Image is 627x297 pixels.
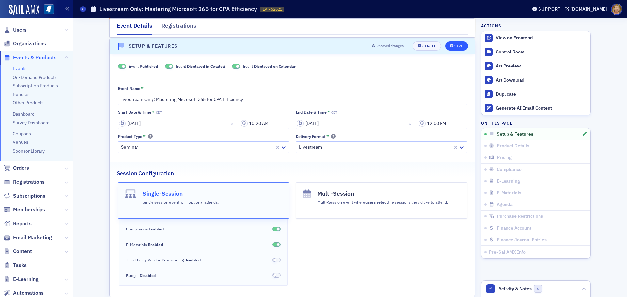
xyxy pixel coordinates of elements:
[296,118,415,129] input: MM/DD/YYYY
[263,7,282,12] span: EVT-62621
[497,178,520,184] span: E-Learning
[497,131,533,137] span: Setup & Features
[497,214,543,219] span: Purchase Restrictions
[407,118,415,129] button: Close
[13,100,44,106] a: Other Products
[326,134,329,140] abbr: This field is required
[497,237,547,243] span: Finance Journal Entries
[143,189,219,198] h4: Single-Session
[126,226,164,232] span: Compliance
[4,178,45,186] a: Registrations
[240,118,289,129] input: 00:00 AM
[254,64,296,69] span: Displayed on Calendar
[44,4,54,14] img: SailAMX
[13,178,45,186] span: Registrations
[497,190,521,196] span: E-Materials
[13,276,39,283] span: E-Learning
[13,234,52,241] span: Email Marketing
[481,23,501,29] h4: Actions
[99,5,257,13] h1: Livestream Only: Mastering Microsoft 365 for CPA Efficiency
[118,110,151,115] div: Start Date & Time
[13,40,46,47] span: Organizations
[143,134,146,140] abbr: This field is required
[13,74,57,80] a: On-Demand Products
[571,6,607,12] div: [DOMAIN_NAME]
[13,206,45,213] span: Memberships
[272,273,281,278] span: Disabled
[496,105,587,111] div: Generate AI Email Content
[498,285,532,292] span: Activity & Notes
[331,111,337,115] span: CDT
[418,118,467,129] input: 00:00 AM
[317,199,448,205] p: Multi-Session event where the sessions they'd like to attend.
[445,41,468,51] button: Save
[13,83,58,89] a: Subscription Products
[126,273,156,278] span: Budget
[13,220,32,227] span: Reports
[149,226,164,231] span: Enabled
[327,110,330,115] abbr: This field is required
[156,111,162,115] span: CDT
[481,101,590,115] button: Generate AI Email Content
[13,148,45,154] a: Sponsor Library
[611,4,622,15] span: Profile
[489,249,526,255] span: Pre-SailAMX Info
[9,5,39,15] img: SailAMX
[481,120,591,126] h4: On this page
[126,257,201,263] span: Third-Party Vendor Provisioning
[129,43,178,50] h4: Setup & Features
[13,26,27,34] span: Users
[165,64,173,69] span: Displayed in Catalog
[4,26,27,34] a: Users
[497,143,529,149] span: Product Details
[377,43,404,49] span: Unsaved changes
[422,44,436,48] div: Cancel
[481,87,590,101] button: Duplicate
[496,49,587,55] div: Control Room
[118,134,142,139] div: Product Type
[13,248,32,255] span: Content
[39,4,54,15] a: View Homepage
[4,220,32,227] a: Reports
[161,22,196,34] div: Registrations
[496,35,587,41] div: View on Frontend
[272,258,281,262] span: Disabled
[365,200,388,205] b: users select
[4,40,46,47] a: Organizations
[497,202,513,208] span: Agenda
[13,91,30,97] a: Bundles
[13,139,28,145] a: Venues
[140,64,158,69] span: Published
[317,189,448,198] h4: Multi-Session
[4,234,52,241] a: Email Marketing
[4,290,44,297] a: Automations
[497,167,522,172] span: Compliance
[497,155,512,161] span: Pricing
[129,63,158,69] span: Event
[187,64,225,69] span: Displayed in Catalog
[13,262,27,269] span: Tasks
[538,6,561,12] div: Support
[176,63,225,69] span: Event
[497,225,531,231] span: Finance Account
[272,242,281,247] span: Enabled
[496,63,587,69] div: Art Preview
[496,77,587,83] div: Art Download
[13,131,31,137] a: Coupons
[13,164,29,171] span: Orders
[296,110,327,115] div: End Date & Time
[13,66,27,71] a: Events
[13,54,56,61] span: Events & Products
[185,257,201,262] span: Disabled
[13,290,44,297] span: Automations
[4,54,56,61] a: Events & Products
[243,63,296,69] span: Event
[152,110,154,115] abbr: This field is required
[4,262,27,269] a: Tasks
[413,41,441,51] button: Cancel
[229,118,237,129] button: Close
[4,206,45,213] a: Memberships
[13,192,45,200] span: Subscriptions
[140,273,156,278] span: Disabled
